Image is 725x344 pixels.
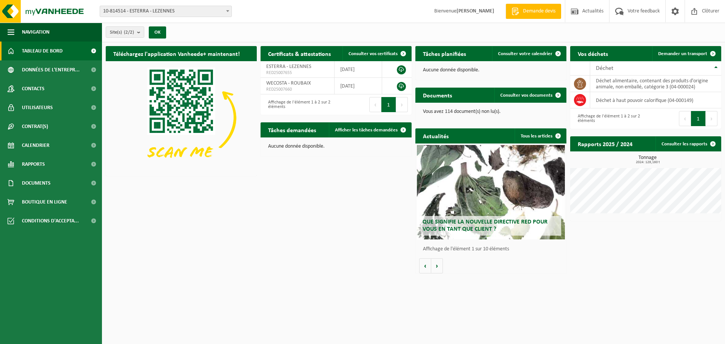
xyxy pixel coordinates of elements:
h2: Certificats & attestations [261,46,338,61]
button: 1 [691,111,706,126]
span: 2024: 129,160 t [574,160,721,164]
span: ESTERRA - LEZENNES [266,64,311,69]
div: Affichage de l'élément 1 à 2 sur 2 éléments [264,96,332,113]
button: 1 [381,97,396,112]
h2: Tâches demandées [261,122,324,137]
span: Boutique en ligne [22,193,67,211]
h3: Tonnage [574,155,721,164]
a: Tous les articles [515,128,566,143]
button: Previous [679,111,691,126]
h2: Rapports 2025 / 2024 [570,136,640,151]
span: Afficher les tâches demandées [335,128,398,133]
p: Vous avez 114 document(s) non lu(s). [423,109,559,114]
h2: Téléchargez l'application Vanheede+ maintenant! [106,46,247,61]
a: Consulter votre calendrier [492,46,566,61]
span: Site(s) [110,27,134,38]
span: 10-814514 - ESTERRA - LEZENNES [100,6,231,17]
p: Aucune donnée disponible. [268,144,404,149]
td: [DATE] [335,61,383,78]
p: Affichage de l'élément 1 sur 10 éléments [423,247,563,252]
span: Conditions d'accepta... [22,211,79,230]
td: déchet à haut pouvoir calorifique (04-000149) [590,92,721,108]
span: Déchet [596,65,613,71]
a: Que signifie la nouvelle directive RED pour vous en tant que client ? [417,145,565,239]
span: 10-814514 - ESTERRA - LEZENNES [100,6,232,17]
h2: Tâches planifiées [415,46,474,61]
a: Demander un transport [652,46,720,61]
h2: Actualités [415,128,456,143]
span: Données de l'entrepr... [22,60,80,79]
img: Download de VHEPlus App [106,61,257,174]
button: Site(s)(2/2) [106,26,144,38]
button: Next [396,97,408,112]
h2: Vos déchets [570,46,615,61]
span: Demander un transport [658,51,707,56]
span: Contrat(s) [22,117,48,136]
span: Tableau de bord [22,42,63,60]
button: Previous [369,97,381,112]
button: OK [149,26,166,39]
span: Consulter vos documents [500,93,552,98]
td: déchet alimentaire, contenant des produits d'origine animale, non emballé, catégorie 3 (04-000024) [590,76,721,92]
button: Vorige [419,258,431,273]
span: Utilisateurs [22,98,53,117]
a: Consulter les rapports [656,136,720,151]
td: [DATE] [335,78,383,94]
span: Consulter vos certificats [349,51,398,56]
span: Demande devis [521,8,557,15]
span: RED25007660 [266,86,329,93]
button: Next [706,111,717,126]
span: Navigation [22,23,49,42]
span: Consulter votre calendrier [498,51,552,56]
p: Aucune donnée disponible. [423,68,559,73]
span: Rapports [22,155,45,174]
count: (2/2) [124,30,134,35]
span: Que signifie la nouvelle directive RED pour vous en tant que client ? [423,219,548,232]
span: RED25007655 [266,70,329,76]
span: Calendrier [22,136,49,155]
a: Afficher les tâches demandées [329,122,411,137]
span: WECOSTA - ROUBAIX [266,80,311,86]
span: Contacts [22,79,45,98]
a: Demande devis [506,4,561,19]
button: Volgende [431,258,443,273]
a: Consulter vos certificats [342,46,411,61]
span: Documents [22,174,51,193]
h2: Documents [415,88,460,102]
strong: [PERSON_NAME] [457,8,494,14]
a: Consulter vos documents [494,88,566,103]
div: Affichage de l'élément 1 à 2 sur 2 éléments [574,110,642,127]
